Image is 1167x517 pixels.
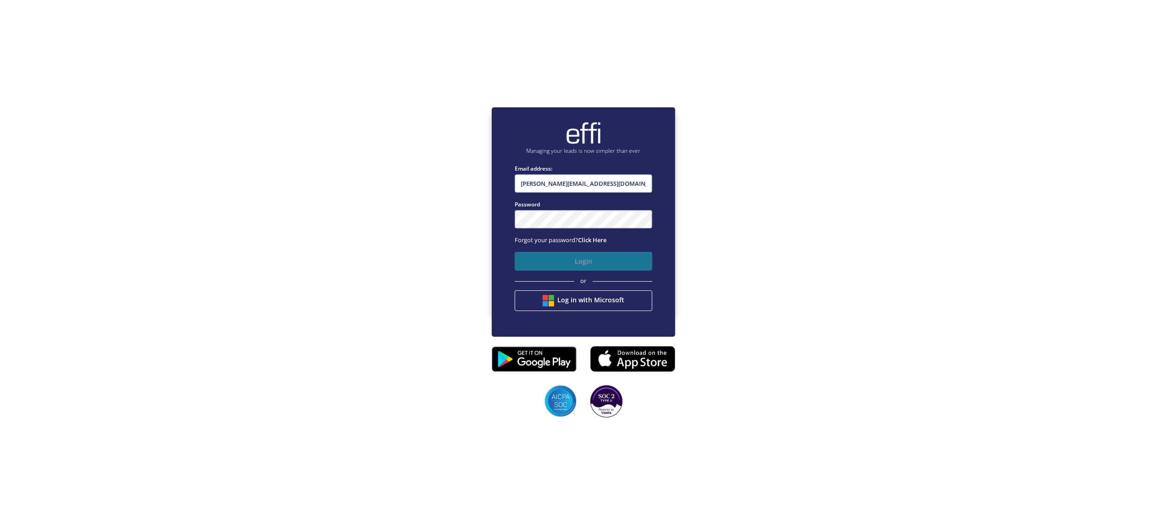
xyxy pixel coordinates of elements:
span: Forgot your password? [515,236,606,244]
img: playstore.0fabf2e.png [492,340,577,378]
img: btn google [543,295,554,306]
p: Managing your leads is now simpler than ever [515,147,652,155]
img: SOC2 badges [545,385,577,417]
input: Enter email [515,174,652,193]
button: Log in with Microsoft [515,290,652,311]
img: appstore.8725fd3.png [590,343,675,374]
label: Password [515,200,652,209]
label: Email address: [515,164,652,173]
a: Click Here [578,236,606,244]
button: Login [515,252,652,271]
img: brand-logo.ec75409.png [565,122,602,145]
img: SOC2 badges [590,385,622,417]
span: or [581,277,587,286]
